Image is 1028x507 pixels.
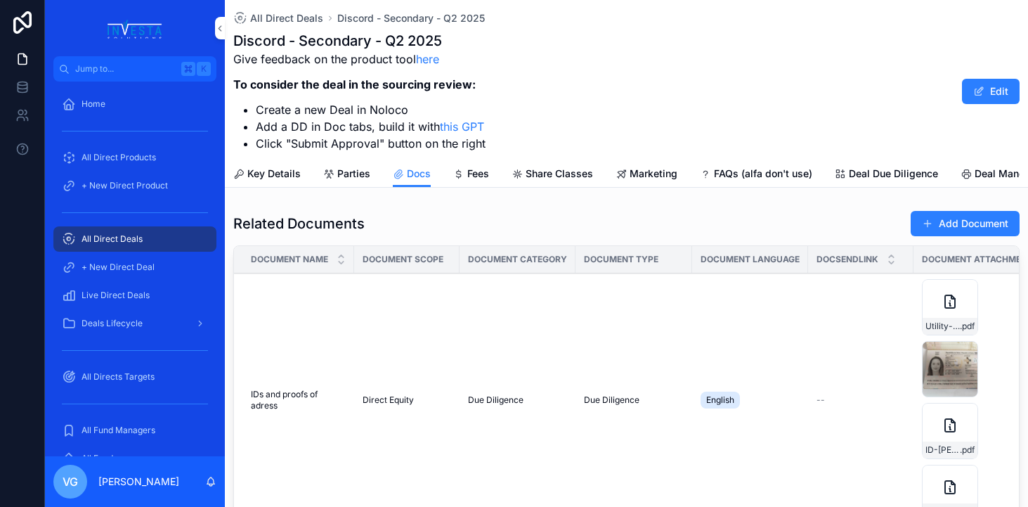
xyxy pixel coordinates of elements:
button: Add Document [911,211,1020,236]
span: Utility-Bill [925,321,960,332]
a: All Direct Deals [233,11,323,25]
a: Due Diligence [584,394,684,406]
a: here [416,52,439,66]
a: All Direct Deals [53,226,216,252]
a: Deal Due Diligence [835,161,938,189]
a: All Funds [53,446,216,471]
span: + New Direct Deal [82,262,155,273]
a: Fees [453,161,489,189]
p: Give feedback on the product tool [233,51,486,68]
span: Direct Equity [363,394,414,406]
a: Live Direct Deals [53,283,216,308]
span: All Direct Products [82,152,156,163]
span: Document Type [584,254,658,265]
h1: Related Documents [233,214,365,233]
span: Parties [337,167,370,181]
span: Fees [467,167,489,181]
span: All Fund Managers [82,425,155,436]
li: Add a DD in Doc tabs, build it with [256,118,486,135]
span: .pdf [960,444,975,456]
span: Deal Due Diligence [849,167,938,181]
span: All Funds [82,453,117,464]
span: English [706,394,734,406]
span: All Direct Deals [82,233,143,245]
span: Due Diligence [468,394,523,406]
button: Jump to...K [53,56,216,82]
a: All Fund Managers [53,418,216,443]
span: Document Name [251,254,328,265]
a: Direct Equity [363,394,451,406]
span: All Direct Deals [250,11,323,25]
h1: Discord - Secondary - Q2 2025 [233,31,486,51]
li: Create a new Deal in Noloco [256,101,486,118]
a: Key Details [233,161,301,189]
a: English [701,389,800,411]
div: scrollable content [45,82,225,456]
span: Marketing [630,167,677,181]
a: this GPT [440,120,484,134]
span: Document Language [701,254,800,265]
a: Marketing [616,161,677,189]
a: + New Direct Deal [53,255,216,280]
a: -- [816,394,905,406]
span: Document Category [468,254,567,265]
span: + New Direct Product [82,180,168,191]
span: Docs [407,167,431,181]
span: Key Details [247,167,301,181]
button: Edit [962,79,1020,104]
span: K [198,63,209,75]
span: Document Scope [363,254,443,265]
a: FAQs (alfa don't use) [700,161,812,189]
a: Parties [323,161,370,189]
span: Due Diligence [584,394,639,406]
span: .pdf [960,321,975,332]
span: FAQs (alfa don't use) [714,167,812,181]
a: Docs [393,161,431,188]
span: All Directs Targets [82,371,155,383]
a: All Directs Targets [53,364,216,390]
p: [PERSON_NAME] [98,475,179,489]
a: All Direct Products [53,145,216,170]
a: Home [53,91,216,117]
span: DocSendLink [816,254,878,265]
a: Share Classes [512,161,593,189]
img: App logo [104,17,166,39]
li: Click "Submit Approval" button on the right [256,135,486,152]
span: Jump to... [75,63,176,75]
a: Deals Lifecycle [53,311,216,336]
span: Deals Lifecycle [82,318,143,329]
span: -- [816,394,825,406]
span: Live Direct Deals [82,290,150,301]
span: Share Classes [526,167,593,181]
span: ID-[PERSON_NAME] [925,444,960,456]
a: IDs and proofs of adress [251,389,346,411]
a: + New Direct Product [53,173,216,198]
span: VG [63,473,78,490]
strong: To consider the deal in the sourcing review: [233,77,476,91]
a: Due Diligence [468,394,567,406]
a: Discord - Secondary - Q2 2025 [337,11,485,25]
span: Home [82,98,105,110]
